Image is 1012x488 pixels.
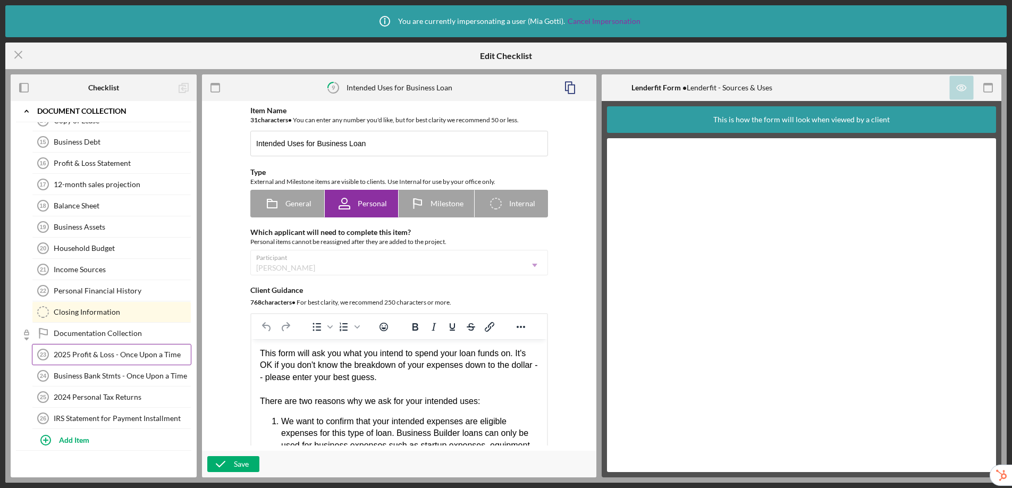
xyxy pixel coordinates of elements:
[39,139,46,145] tspan: 15
[9,9,287,183] div: This form will ask you what you intend to spend your loan funds on. It's OK if you don't know the...
[276,319,294,334] button: Redo
[32,408,191,429] a: 26IRS Statement for Payment Installment
[9,9,287,183] body: Rich Text Area. Press ALT-0 for help.
[32,216,191,238] a: 19Business Assets
[406,319,424,334] button: Bold
[443,319,461,334] button: Underline
[32,238,191,259] a: 20Household Budget
[250,228,548,237] div: Which applicant will need to complete this item?
[250,176,548,187] div: External and Milestone items are visible to clients. Use Internal for use by your office only.
[54,244,191,253] div: Household Budget
[462,319,480,334] button: Strikethrough
[54,308,191,316] div: Closing Information
[39,181,46,188] tspan: 17
[332,84,335,91] tspan: 9
[54,159,191,167] div: Profit & Loss Statement
[32,280,191,301] a: 22Personal Financial History
[54,414,191,423] div: IRS Statement for Payment Installment
[250,116,292,124] b: 31 character s •
[32,259,191,280] a: 21Income Sources
[372,8,640,35] div: You are currently impersonating a user ( Mia Gotti ).
[32,131,191,153] a: 15Business Debt
[251,339,547,458] iframe: Rich Text Area
[40,266,46,273] tspan: 21
[54,393,191,401] div: 2024 Personal Tax Returns
[54,329,191,338] div: Documentation Collection
[358,199,387,208] span: Personal
[631,83,687,92] b: Lenderfit Form •
[207,456,259,472] button: Save
[54,287,191,295] div: Personal Financial History
[258,319,276,334] button: Undo
[347,83,452,92] div: Intended Uses for Business Loan
[37,108,126,114] b: Document Collection
[375,319,393,334] button: Emojis
[88,83,119,92] b: Checklist
[308,319,334,334] div: Bullet list
[32,344,191,365] a: 232025 Profit & Loss - Once Upon a Time
[39,224,46,230] tspan: 19
[40,245,46,251] tspan: 20
[250,106,548,115] div: Item Name
[32,301,191,323] a: Closing Information
[250,115,548,125] div: You can enter any number you'd like, but for best clarity we recommend 50 or less.
[54,138,191,146] div: Business Debt
[40,415,46,422] tspan: 26
[32,386,191,408] a: 252024 Personal Tax Returns
[40,288,46,294] tspan: 22
[425,319,443,334] button: Italic
[32,429,191,450] button: Add Item
[54,265,191,274] div: Income Sources
[39,203,46,209] tspan: 18
[250,168,548,176] div: Type
[512,319,530,334] button: Reveal or hide additional toolbar items
[480,319,499,334] button: Insert/edit link
[250,237,548,247] div: Personal items cannot be reassigned after they are added to the project.
[335,319,361,334] div: Numbered list
[54,223,191,231] div: Business Assets
[32,323,191,344] a: Documentation Collection
[59,430,89,450] div: Add Item
[40,373,47,379] tspan: 24
[39,160,46,166] tspan: 16
[54,201,191,210] div: Balance Sheet
[713,106,890,133] div: This is how the form will look when viewed by a client
[32,365,191,386] a: 24Business Bank Stmts - Once Upon a Time
[618,149,986,461] iframe: Lenderfit form
[40,351,46,358] tspan: 23
[480,51,532,61] h5: Edit Checklist
[431,199,463,208] span: Milestone
[54,180,191,189] div: 12-month sales projection
[40,394,46,400] tspan: 25
[32,195,191,216] a: 18Balance Sheet
[250,286,548,295] div: Client Guidance
[568,17,640,26] a: Cancel Impersonation
[32,153,191,174] a: 16Profit & Loss Statement
[54,350,191,359] div: 2025 Profit & Loss - Once Upon a Time
[54,372,191,380] div: Business Bank Stmts - Once Upon a Time
[32,174,191,195] a: 1712-month sales projection
[631,83,772,92] div: Lenderfit - Sources & Uses
[509,199,535,208] span: Internal
[30,77,287,124] li: We want to confirm that your intended expenses are eligible expenses for this type of loan. Busin...
[250,298,296,306] b: 768 character s •
[234,456,249,472] div: Save
[250,297,548,308] div: For best clarity, we recommend 250 characters or more.
[285,199,311,208] span: General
